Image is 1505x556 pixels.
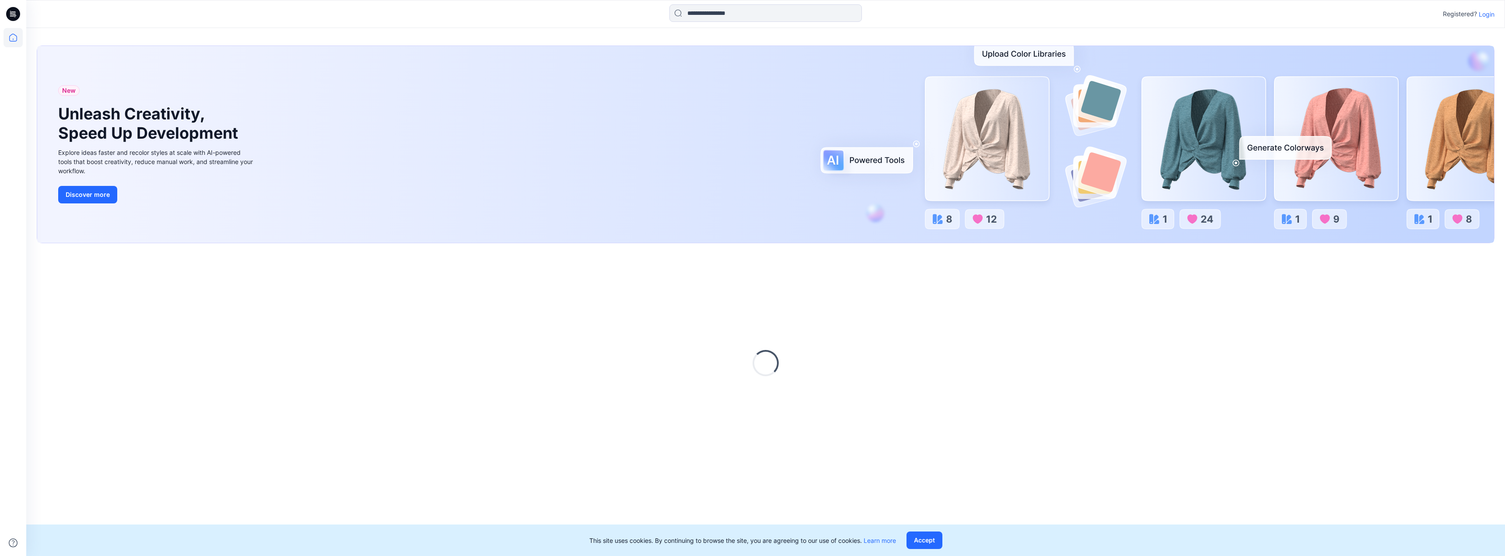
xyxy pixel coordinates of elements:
[1479,10,1494,19] p: Login
[58,186,255,203] a: Discover more
[58,105,242,142] h1: Unleash Creativity, Speed Up Development
[906,532,942,549] button: Accept
[58,186,117,203] button: Discover more
[589,536,896,545] p: This site uses cookies. By continuing to browse the site, you are agreeing to our use of cookies.
[62,85,76,96] span: New
[58,148,255,175] div: Explore ideas faster and recolor styles at scale with AI-powered tools that boost creativity, red...
[864,537,896,544] a: Learn more
[1443,9,1477,19] p: Registered?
